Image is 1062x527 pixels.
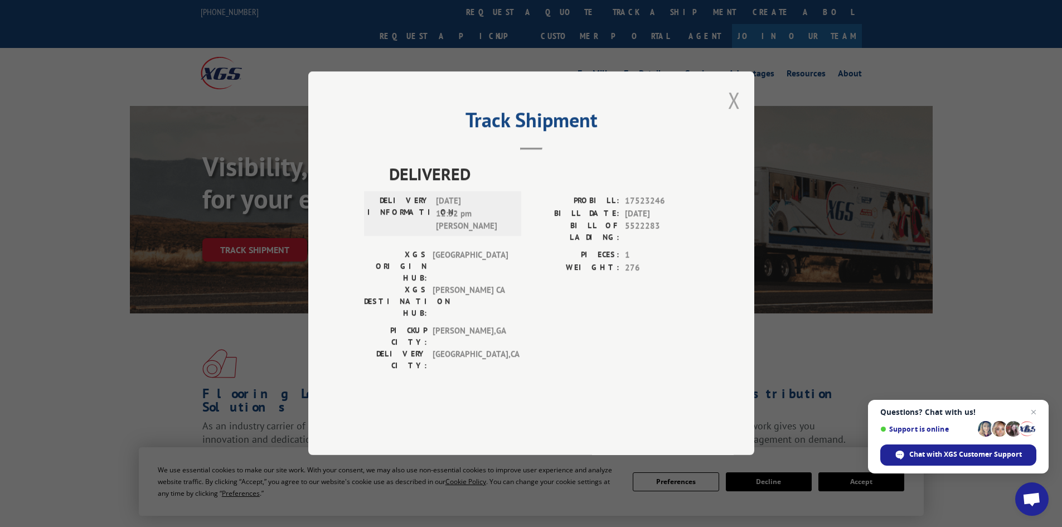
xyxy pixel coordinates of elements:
[433,249,508,284] span: [GEOGRAPHIC_DATA]
[531,249,619,262] label: PIECES:
[433,284,508,320] span: [PERSON_NAME] CA
[728,85,740,115] button: Close modal
[364,112,699,133] h2: Track Shipment
[531,220,619,244] label: BILL OF LADING:
[531,207,619,220] label: BILL DATE:
[367,195,430,233] label: DELIVERY INFORMATION:
[364,249,427,284] label: XGS ORIGIN HUB:
[625,262,699,274] span: 276
[364,325,427,349] label: PICKUP CITY:
[364,284,427,320] label: XGS DESTINATION HUB:
[880,408,1036,417] span: Questions? Chat with us!
[625,207,699,220] span: [DATE]
[880,425,974,433] span: Support is online
[909,449,1022,460] span: Chat with XGS Customer Support
[625,220,699,244] span: 5522283
[625,249,699,262] span: 1
[436,195,511,233] span: [DATE] 12:32 pm [PERSON_NAME]
[531,195,619,208] label: PROBILL:
[1027,405,1040,419] span: Close chat
[433,325,508,349] span: [PERSON_NAME] , GA
[364,349,427,372] label: DELIVERY CITY:
[880,444,1036,466] div: Chat with XGS Customer Support
[1015,482,1049,516] div: Open chat
[389,162,699,187] span: DELIVERED
[625,195,699,208] span: 17523246
[531,262,619,274] label: WEIGHT:
[433,349,508,372] span: [GEOGRAPHIC_DATA] , CA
